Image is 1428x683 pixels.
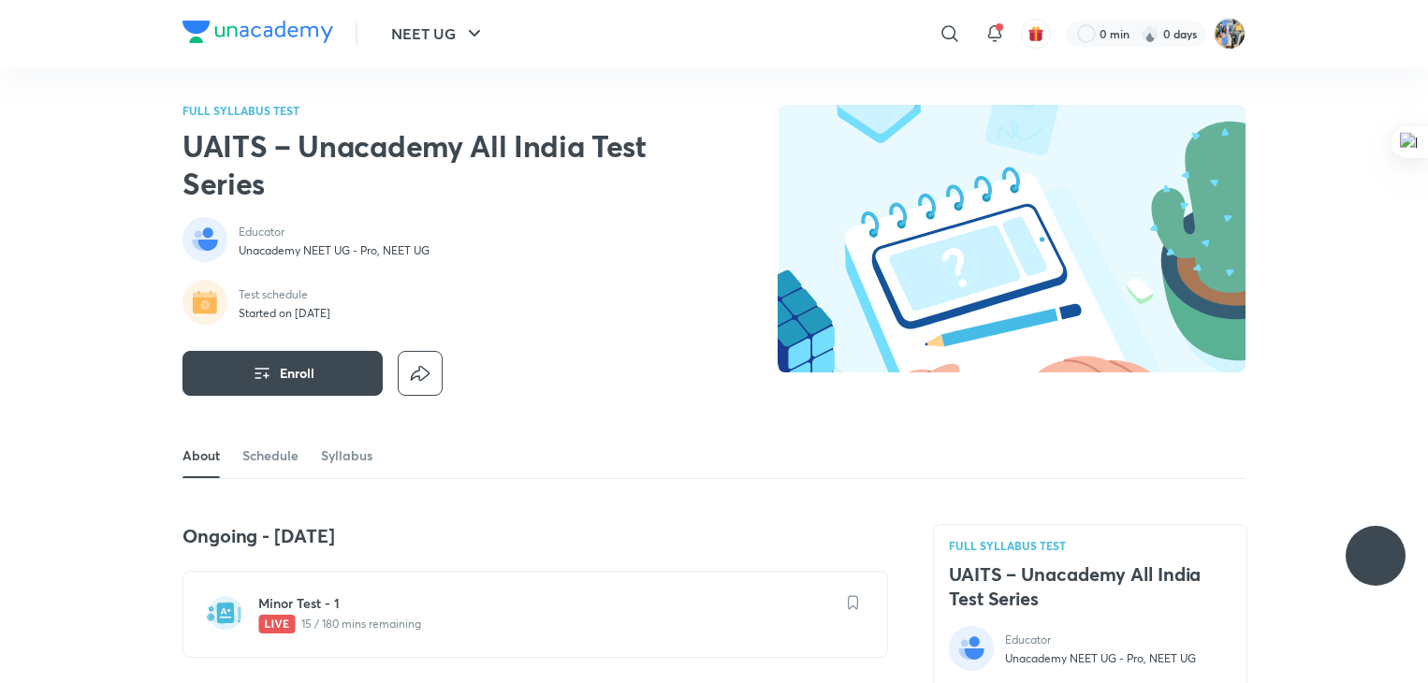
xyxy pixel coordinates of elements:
p: Educator [239,225,430,240]
button: NEET UG [380,15,497,52]
img: ttu [1364,545,1387,567]
button: avatar [1021,19,1051,49]
span: Enroll [280,364,314,383]
img: Samaira Chatak [1214,18,1246,50]
img: test [206,594,243,632]
p: FULL SYLLABUS TEST [182,105,662,116]
a: Schedule [242,433,299,478]
p: Unacademy NEET UG - Pro, NEET UG [1005,651,1196,666]
h4: UAITS – Unacademy All India Test Series [949,562,1231,611]
p: FULL SYLLABUS TEST [949,540,1231,551]
img: save [848,595,859,610]
img: avatar [1027,25,1044,42]
p: 15 / 180 mins remaining [258,615,835,633]
a: About [182,433,220,478]
h6: Minor Test - 1 [258,594,835,613]
a: Company Logo [182,21,333,48]
h4: Ongoing - [DATE] [182,524,888,548]
button: Enroll [182,351,383,396]
p: Educator [1005,632,1196,647]
p: Started on [DATE] [239,306,330,321]
a: Syllabus [321,433,372,478]
p: Test schedule [239,287,330,302]
h2: UAITS – Unacademy All India Test Series [182,127,662,202]
img: streak [1141,24,1159,43]
img: Company Logo [182,21,333,43]
img: live [258,615,296,633]
p: Unacademy NEET UG - Pro, NEET UG [239,243,430,258]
